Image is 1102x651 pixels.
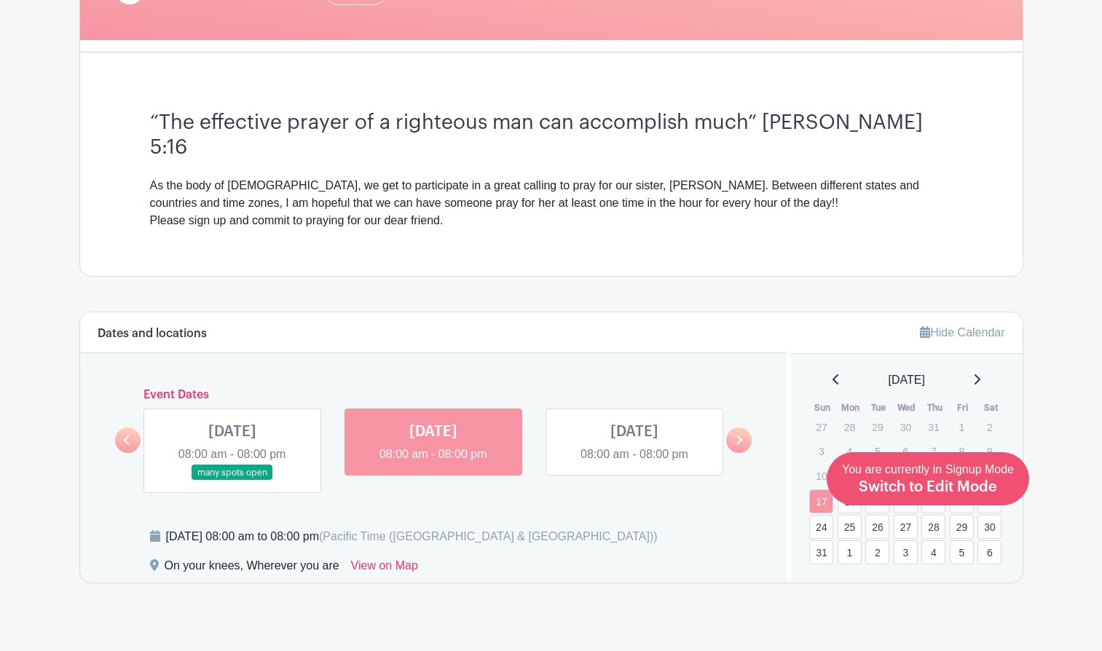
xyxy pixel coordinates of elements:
[865,416,889,438] p: 29
[838,540,862,564] a: 1
[950,416,974,438] p: 1
[809,515,833,539] a: 24
[894,540,918,564] a: 3
[351,557,418,580] a: View on Map
[894,416,918,438] p: 30
[809,440,833,462] p: 3
[894,515,918,539] a: 27
[842,463,1014,494] span: You are currently in Signup Mode
[977,416,1001,438] p: 2
[809,489,833,513] a: 17
[319,530,658,542] span: (Pacific Time ([GEOGRAPHIC_DATA] & [GEOGRAPHIC_DATA]))
[889,371,925,389] span: [DATE]
[921,515,945,539] a: 28
[949,401,977,415] th: Fri
[894,440,918,462] p: 6
[827,452,1029,505] a: You are currently in Signup Mode Switch to Edit Mode
[977,515,1001,539] a: 30
[166,528,658,545] div: [DATE] 08:00 am to 08:00 pm
[150,111,953,159] h3: “The effective prayer of a righteous man can accomplish much” [PERSON_NAME] 5:16
[165,557,339,580] div: On your knees, Wherever you are
[838,416,862,438] p: 28
[809,465,833,487] p: 10
[893,401,921,415] th: Wed
[838,440,862,462] p: 4
[921,440,945,462] p: 7
[150,177,953,229] div: As the body of [DEMOGRAPHIC_DATA], we get to participate in a great calling to pray for our siste...
[141,388,727,402] h6: Event Dates
[859,480,997,494] span: Switch to Edit Mode
[977,440,1001,462] p: 9
[837,401,865,415] th: Mon
[865,440,889,462] p: 5
[920,326,1004,339] a: Hide Calendar
[977,540,1001,564] a: 6
[977,401,1005,415] th: Sat
[921,540,945,564] a: 4
[808,401,837,415] th: Sun
[865,540,889,564] a: 2
[950,540,974,564] a: 5
[921,401,949,415] th: Thu
[865,401,893,415] th: Tue
[809,416,833,438] p: 27
[921,416,945,438] p: 31
[950,515,974,539] a: 29
[865,515,889,539] a: 26
[838,515,862,539] a: 25
[950,440,974,462] p: 8
[809,540,833,564] a: 31
[98,327,207,341] h6: Dates and locations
